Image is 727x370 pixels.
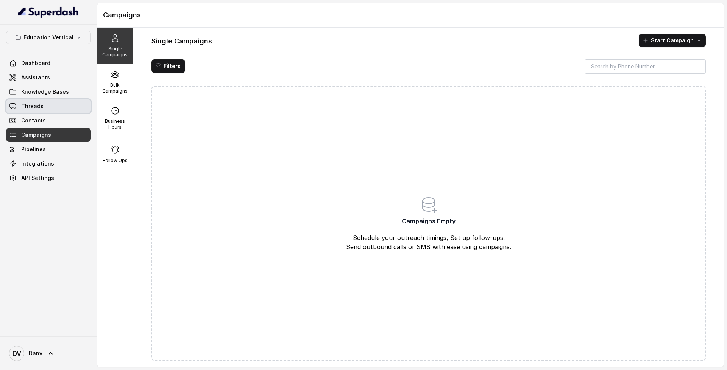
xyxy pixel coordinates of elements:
a: Dany [6,343,91,364]
a: Threads [6,99,91,113]
span: Knowledge Bases [21,88,69,96]
button: Education Vertical [6,31,91,44]
img: light.svg [18,6,79,18]
a: Pipelines [6,142,91,156]
p: Schedule your outreach timings, Set up follow-ups. Send outbound calls or SMS with ease using cam... [300,233,558,251]
button: Start Campaign [639,34,706,47]
span: Threads [21,102,44,110]
span: Contacts [21,117,46,124]
a: Dashboard [6,56,91,70]
span: Dany [29,350,42,357]
a: Knowledge Bases [6,85,91,99]
span: API Settings [21,174,54,182]
p: Follow Ups [103,158,128,164]
span: Integrations [21,160,54,167]
p: Single Campaigns [100,46,130,58]
h1: Campaigns [103,9,718,21]
span: Assistants [21,74,50,81]
a: Assistants [6,71,91,84]
a: Contacts [6,114,91,127]
text: DV [12,350,21,358]
span: Campaigns Empty [402,217,456,226]
p: Business Hours [100,118,130,130]
input: Search by Phone Number [585,59,706,74]
span: Dashboard [21,59,50,67]
span: Pipelines [21,146,46,153]
a: Integrations [6,157,91,170]
a: Campaigns [6,128,91,142]
p: Bulk Campaigns [100,82,130,94]
span: Campaigns [21,131,51,139]
a: API Settings [6,171,91,185]
p: Education Vertical [23,33,73,42]
button: Filters [151,59,185,73]
h1: Single Campaigns [151,35,212,47]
